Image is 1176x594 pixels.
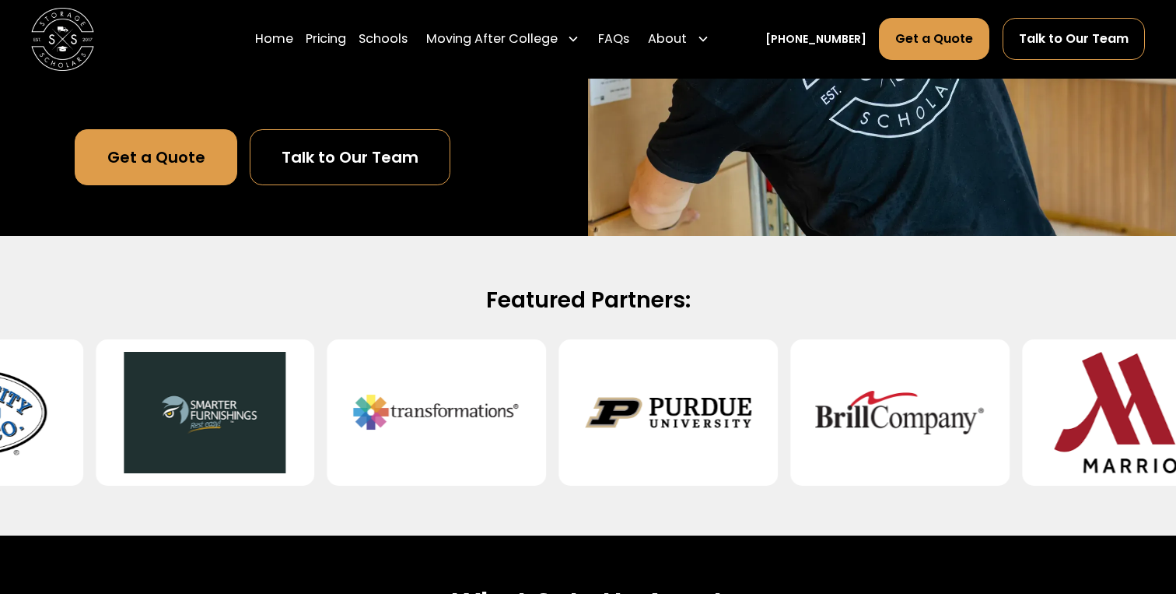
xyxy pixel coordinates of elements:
[306,17,346,61] a: Pricing
[584,352,753,473] img: Purdue University
[352,352,521,473] img: Transformations
[255,17,293,61] a: Home
[879,18,989,60] a: Get a Quote
[121,352,289,473] img: Smarter Furnishings
[359,17,408,61] a: Schools
[31,8,94,71] img: Storage Scholars main logo
[87,286,1089,315] h2: Featured Partners:
[765,31,866,47] a: [PHONE_NUMBER]
[75,129,237,185] a: Get a Quote
[426,30,558,48] div: Moving After College
[598,17,629,61] a: FAQs
[642,17,715,61] div: About
[420,17,586,61] div: Moving After College
[250,129,451,185] a: Talk to Our Team
[1003,18,1145,60] a: Talk to Our Team
[815,352,984,473] img: Brill Company
[648,30,687,48] div: About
